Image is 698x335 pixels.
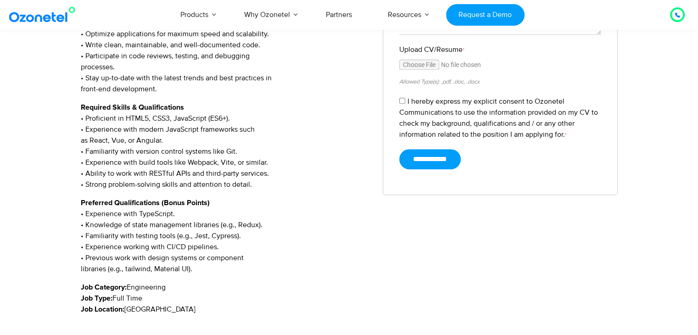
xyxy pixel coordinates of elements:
[127,283,166,292] span: Engineering
[399,97,598,139] label: I hereby express my explicit consent to Ozonetel Communications to use the information provided o...
[81,295,112,302] strong: Job Type:
[81,197,369,274] p: • Experience with TypeScript. • Knowledge of state management libraries (e.g., Redux). • Familiar...
[112,294,142,303] span: Full Time
[81,102,369,190] p: • Proficient in HTML5, CSS3, JavaScript (ES6+). • Experience with modern JavaScript frameworks su...
[446,4,525,26] a: Request a Demo
[81,104,184,111] strong: Required Skills & Qualifications
[81,199,210,207] strong: Preferred Qualifications (Bonus Points)
[81,306,124,313] strong: Job Location:
[124,305,195,314] span: [GEOGRAPHIC_DATA]
[81,284,127,291] strong: Job Category:
[399,44,601,55] label: Upload CV/Resume
[399,78,480,85] small: Allowed Type(s): .pdf, .doc, .docx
